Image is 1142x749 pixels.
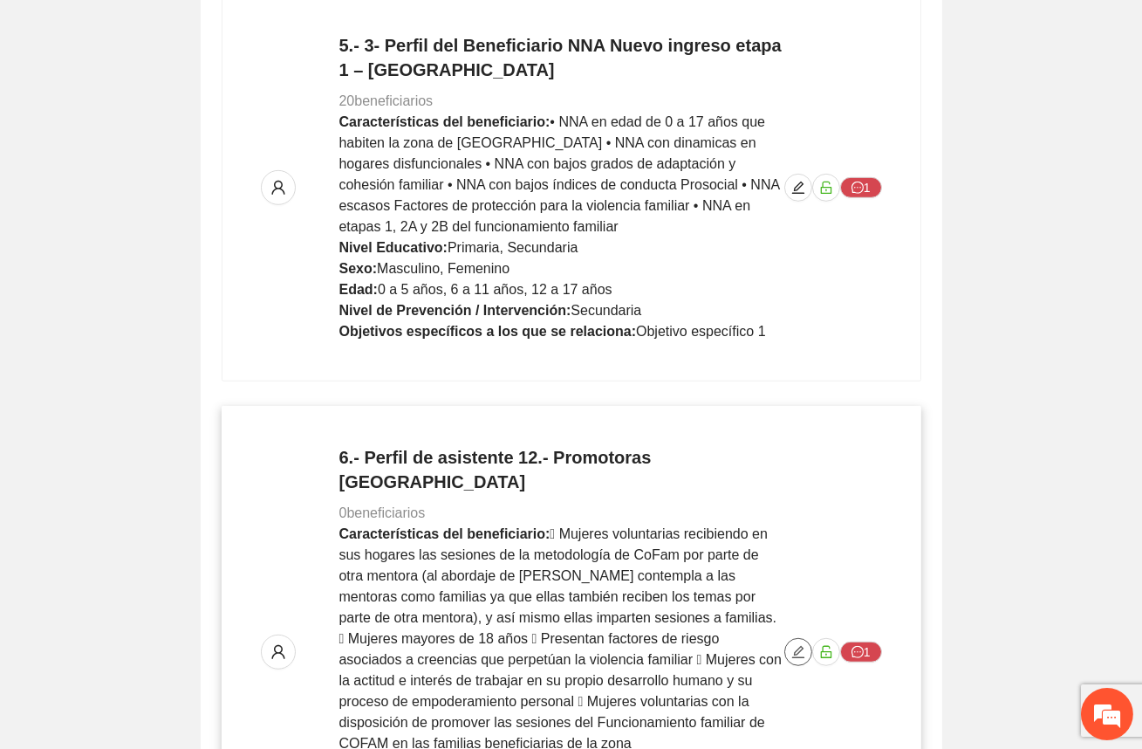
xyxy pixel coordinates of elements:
[261,170,296,205] button: user
[339,114,780,234] span: • NNA en edad de 0 a 17 años que habiten la zona de [GEOGRAPHIC_DATA] • NNA con dinamicas en hoga...
[261,635,296,670] button: user
[448,240,578,255] span: Primaria, Secundaria
[813,645,839,659] span: unlock
[636,324,766,339] span: Objetivo específico 1
[91,89,293,112] div: Chatee con nosotros ahora
[813,181,839,195] span: unlock
[9,477,332,538] textarea: Escriba su mensaje y pulse “Intro”
[262,180,295,196] span: user
[571,303,641,318] span: Secundaria
[339,324,637,339] strong: Objetivos específicos a los que se relaciona:
[339,240,448,255] strong: Nivel Educativo:
[339,261,378,276] strong: Sexo:
[339,33,784,82] h4: 5.- 3- Perfil del Beneficiario NNA Nuevo ingreso etapa 1 – [GEOGRAPHIC_DATA]
[785,181,811,195] span: edit
[377,261,509,276] span: Masculino, Femenino
[262,644,295,660] span: user
[339,282,378,297] strong: Edad:
[785,645,811,659] span: edit
[339,526,550,541] strong: Características del beneficiario:
[378,282,612,297] span: 0 a 5 años, 6 a 11 años, 12 a 17 años
[812,638,840,666] button: unlock
[339,303,571,318] strong: Nivel de Prevención / Intervención:
[840,642,882,663] button: message1
[851,182,864,196] span: message
[784,174,812,202] button: edit
[339,505,426,520] span: 0 beneficiarios
[339,114,550,129] strong: Características del beneficiario:
[339,93,434,108] span: 20 beneficiarios
[784,638,812,666] button: edit
[339,445,784,494] h4: 6.- Perfil de asistente 12.- Promotoras [GEOGRAPHIC_DATA]
[851,646,864,660] span: message
[812,174,840,202] button: unlock
[101,233,241,409] span: Estamos en línea.
[286,9,328,51] div: Minimizar ventana de chat en vivo
[840,177,882,198] button: message1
